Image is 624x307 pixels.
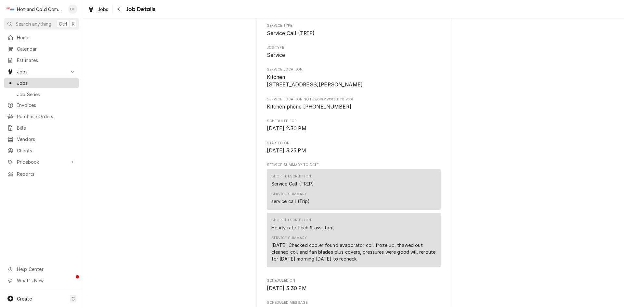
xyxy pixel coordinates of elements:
a: Bills [4,122,79,133]
span: [DATE] 2:30 PM [267,125,306,132]
a: Reports [4,169,79,179]
span: Service Type [267,30,441,37]
a: Purchase Orders [4,111,79,122]
span: Scheduled Message [267,300,441,305]
a: Go to Help Center [4,264,79,275]
div: Hourly rate Tech & assistant [271,224,334,231]
span: Kitchen phone [PHONE_NUMBER] [267,104,351,110]
a: Calendar [4,44,79,54]
span: Scheduled On [267,278,441,283]
span: Reports [17,171,76,177]
span: Job Type [267,51,441,59]
div: Job Type [267,45,441,59]
div: Service Summary [267,169,441,270]
span: K [72,20,75,27]
span: Jobs [97,6,109,13]
span: (Only Visible to You) [316,97,353,101]
span: Search anything [16,20,51,27]
span: Service Summary To Date [267,162,441,168]
span: C [71,295,75,302]
a: Estimates [4,55,79,66]
a: Invoices [4,100,79,110]
div: Short Description [271,218,311,223]
span: Invoices [17,102,76,109]
span: Purchase Orders [17,113,76,120]
span: Scheduled On [267,285,441,292]
span: [DATE] 3:30 PM [267,285,307,291]
a: Vendors [4,134,79,145]
div: service call (Trip) [271,198,310,205]
span: Clients [17,147,76,154]
div: Service Location [267,67,441,89]
div: Hot and Cold Commercial Kitchens, Inc. [17,6,65,13]
div: Hot and Cold Commercial Kitchens, Inc.'s Avatar [6,5,15,14]
span: Job Series [17,91,76,98]
div: Service Type [267,23,441,37]
span: Jobs [17,80,76,86]
div: [object Object] [267,97,441,111]
span: Job Type [267,45,441,50]
div: Scheduled On [267,278,441,292]
a: Home [4,32,79,43]
a: Job Series [4,89,79,100]
span: What's New [17,277,75,284]
span: Service Call (TRIP) [267,30,315,36]
span: Home [17,34,76,41]
span: Started On [267,141,441,146]
div: DH [68,5,77,14]
div: Service Summary [271,236,307,241]
span: Started On [267,147,441,155]
span: Calendar [17,45,76,52]
span: Service [267,52,285,58]
span: Job Details [124,5,156,14]
a: Go to What's New [4,275,79,286]
span: Estimates [17,57,76,64]
div: Scheduled For [267,119,441,133]
span: Pricebook [17,159,66,165]
div: Daryl Harris's Avatar [68,5,77,14]
span: Service Type [267,23,441,28]
button: Search anythingCtrlK [4,18,79,30]
a: Go to Pricebook [4,157,79,167]
div: [DATE] Checked cooler found evaporator coil froze up, thawed out cleaned coil and fan blades plus... [271,242,436,262]
span: Ctrl [59,20,67,27]
span: Scheduled For [267,125,441,133]
span: Kitchen [STREET_ADDRESS][PERSON_NAME] [267,74,363,88]
a: Jobs [4,78,79,88]
span: Service Location [267,73,441,89]
div: Short Description [271,174,311,179]
div: H [6,5,15,14]
a: Clients [4,145,79,156]
div: Started On [267,141,441,155]
a: Jobs [85,4,111,15]
div: Service Summary To Date [267,162,441,270]
span: [DATE] 3:25 PM [267,147,306,154]
span: Vendors [17,136,76,143]
span: [object Object] [267,103,441,111]
div: Service Summary [271,192,307,197]
span: Bills [17,124,76,131]
button: Navigate back [114,4,124,14]
div: Service Call (TRIP) [271,180,314,187]
a: Go to Jobs [4,66,79,77]
span: Help Center [17,266,75,273]
span: Service Location Notes [267,97,441,102]
span: Service Location [267,67,441,72]
span: Scheduled For [267,119,441,124]
span: Create [17,296,32,301]
span: Jobs [17,68,66,75]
